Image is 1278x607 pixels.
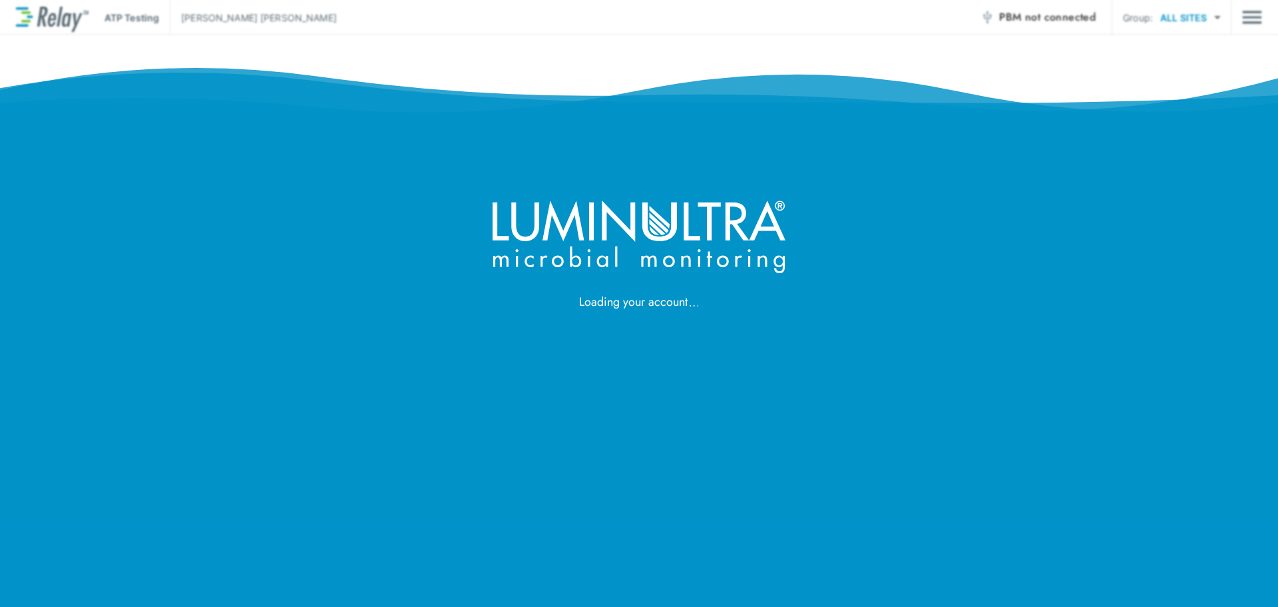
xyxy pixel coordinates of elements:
[211,7,226,23] div: ?
[493,201,785,273] img: LuminUltra logo
[7,7,23,23] div: 4
[686,303,700,309] img: ellipsis.svg
[27,7,194,24] div: BugCount Fuel Test Kit Instructions
[579,293,700,310] span: Loading your account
